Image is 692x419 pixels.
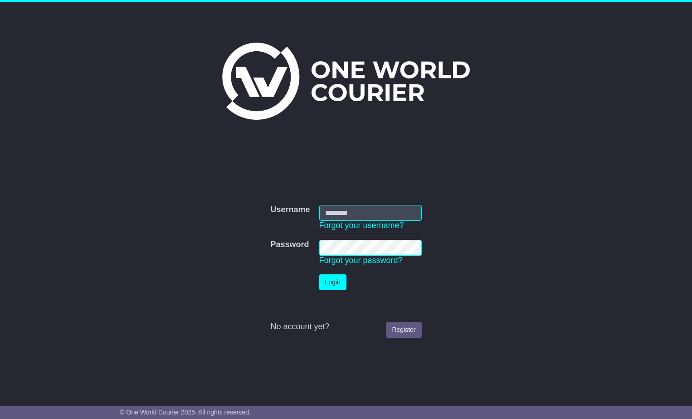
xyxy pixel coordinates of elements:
[270,240,309,250] label: Password
[270,322,421,332] div: No account yet?
[222,43,470,120] img: One World
[319,256,403,265] a: Forgot your password?
[120,409,251,416] span: © One World Courier 2025. All rights reserved.
[319,274,346,290] button: Login
[386,322,421,338] a: Register
[270,205,310,215] label: Username
[319,221,404,230] a: Forgot your username?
